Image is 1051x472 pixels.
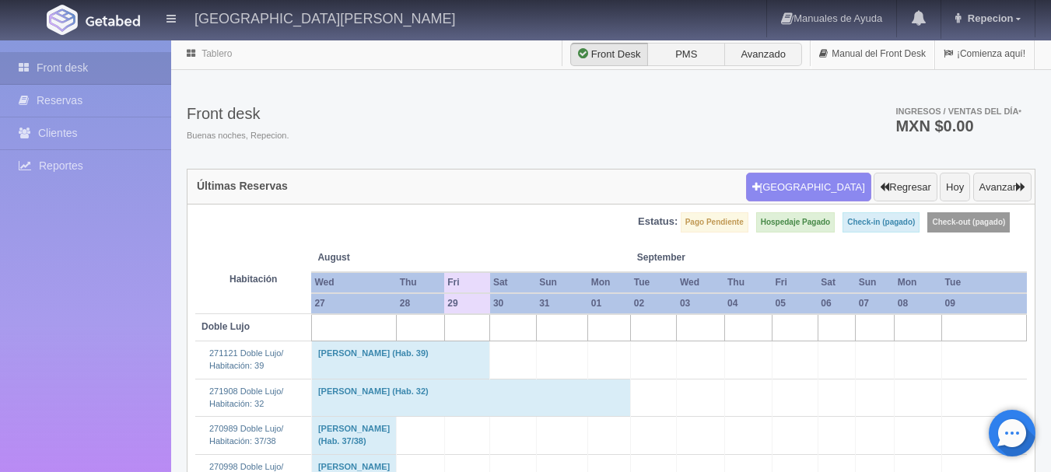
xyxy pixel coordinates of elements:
td: [PERSON_NAME] (Hab. 37/38) [311,417,396,454]
span: September [637,251,718,264]
th: Fri [444,272,490,293]
th: Sat [818,272,855,293]
th: 04 [724,293,772,314]
th: 07 [856,293,895,314]
th: 27 [311,293,396,314]
th: Tue [631,272,677,293]
label: Pago Pendiente [681,212,748,233]
button: [GEOGRAPHIC_DATA] [746,173,871,202]
th: 03 [677,293,724,314]
th: 28 [397,293,445,314]
label: Avanzado [724,43,802,66]
h4: [GEOGRAPHIC_DATA][PERSON_NAME] [194,8,455,27]
th: Tue [942,272,1027,293]
td: [PERSON_NAME] (Hab. 39) [311,341,490,379]
a: Manual del Front Desk [811,39,934,69]
th: 02 [631,293,677,314]
th: Sun [536,272,588,293]
label: Check-in (pagado) [843,212,920,233]
th: 29 [444,293,490,314]
h3: Front desk [187,105,289,122]
th: 09 [942,293,1027,314]
th: Mon [588,272,631,293]
strong: Habitación [229,274,277,285]
a: 271121 Doble Lujo/Habitación: 39 [209,348,283,370]
h3: MXN $0.00 [895,118,1021,134]
th: Sun [856,272,895,293]
h4: Últimas Reservas [197,180,288,192]
th: Thu [724,272,772,293]
th: 08 [895,293,942,314]
th: 31 [536,293,588,314]
a: 270989 Doble Lujo/Habitación: 37/38 [209,424,283,446]
th: 05 [772,293,818,314]
a: 271908 Doble Lujo/Habitación: 32 [209,386,283,408]
button: Regresar [874,173,937,202]
th: Sat [490,272,536,293]
button: Avanzar [973,173,1032,202]
a: ¡Comienza aquí! [935,39,1034,69]
img: Getabed [47,5,78,35]
label: Hospedaje Pagado [756,212,835,233]
span: Buenas noches, Repecion. [187,130,289,142]
th: Thu [397,272,445,293]
span: Ingresos / Ventas del día [895,107,1021,116]
td: [PERSON_NAME] (Hab. 32) [311,379,630,416]
th: 30 [490,293,536,314]
th: Fri [772,272,818,293]
th: 06 [818,293,855,314]
th: Mon [895,272,942,293]
th: Wed [311,272,396,293]
th: Wed [677,272,724,293]
span: August [317,251,438,264]
label: Check-out (pagado) [927,212,1010,233]
th: 01 [588,293,631,314]
label: Front Desk [570,43,648,66]
label: Estatus: [638,215,678,229]
span: Repecion [964,12,1014,24]
img: Getabed [86,15,140,26]
label: PMS [647,43,725,66]
button: Hoy [940,173,970,202]
b: Doble Lujo [201,321,250,332]
a: Tablero [201,48,232,59]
